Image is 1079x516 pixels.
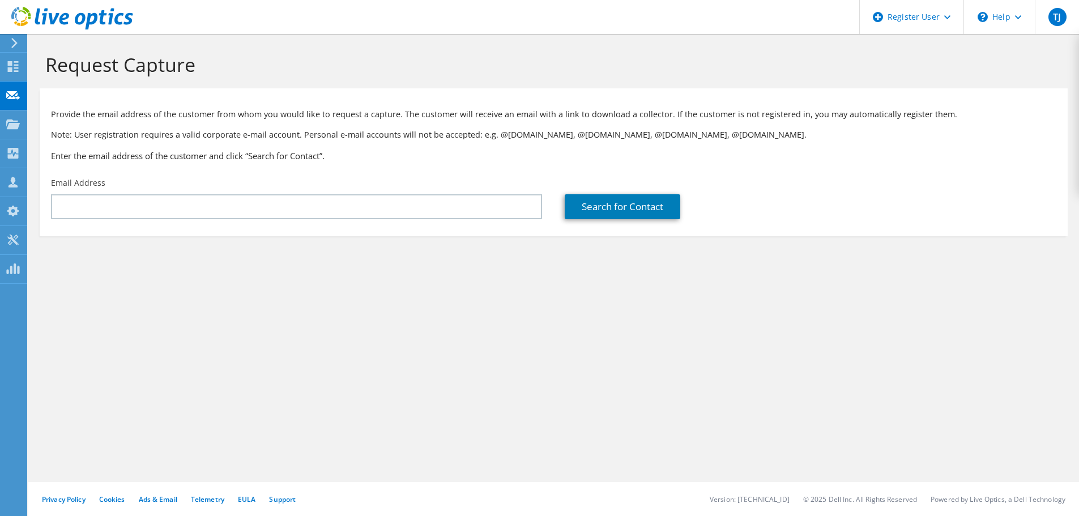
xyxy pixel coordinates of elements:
[45,53,1056,76] h1: Request Capture
[1048,8,1067,26] span: TJ
[51,177,105,189] label: Email Address
[710,494,790,504] li: Version: [TECHNICAL_ID]
[139,494,177,504] a: Ads & Email
[269,494,296,504] a: Support
[978,12,988,22] svg: \n
[931,494,1065,504] li: Powered by Live Optics, a Dell Technology
[51,108,1056,121] p: Provide the email address of the customer from whom you would like to request a capture. The cust...
[191,494,224,504] a: Telemetry
[565,194,680,219] a: Search for Contact
[42,494,86,504] a: Privacy Policy
[238,494,255,504] a: EULA
[99,494,125,504] a: Cookies
[803,494,917,504] li: © 2025 Dell Inc. All Rights Reserved
[51,150,1056,162] h3: Enter the email address of the customer and click “Search for Contact”.
[51,129,1056,141] p: Note: User registration requires a valid corporate e-mail account. Personal e-mail accounts will ...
